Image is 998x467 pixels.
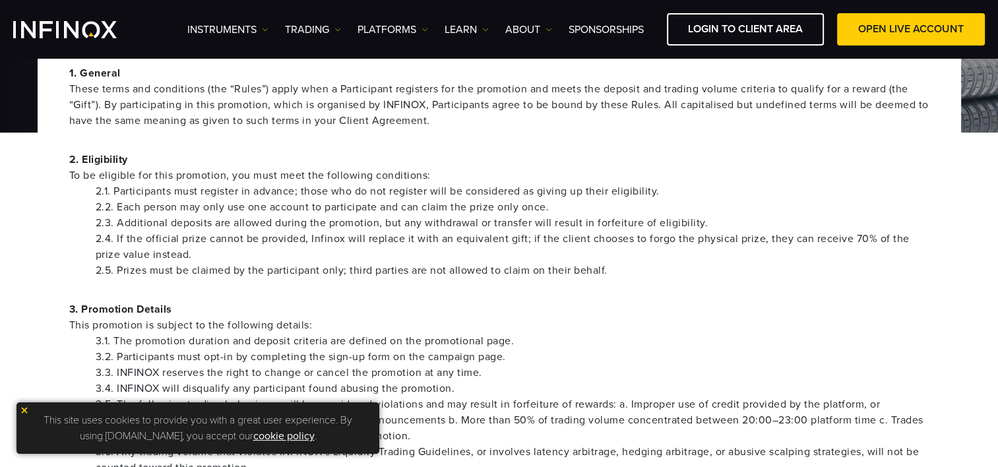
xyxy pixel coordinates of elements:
p: This site uses cookies to provide you with a great user experience. By using [DOMAIN_NAME], you a... [23,409,373,447]
a: LOGIN TO CLIENT AREA [667,13,824,46]
li: 2.1. Participants must register in advance; those who do not register will be considered as givin... [96,183,929,199]
li: 3.3. INFINOX reserves the right to change or cancel the promotion at any time. [96,365,929,381]
span: These terms and conditions (the “Rules”) apply when a Participant registers for the promotion and... [69,81,929,129]
li: 2.2. Each person may only use one account to participate and can claim the prize only once. [96,199,929,215]
p: 1. General [69,65,929,129]
li: 3.1. The promotion duration and deposit criteria are defined on the promotional page. [96,333,929,349]
a: OPEN LIVE ACCOUNT [837,13,985,46]
a: Instruments [187,22,268,38]
a: ABOUT [505,22,552,38]
li: 3.2. Participants must opt-in by completing the sign-up form on the campaign page. [96,349,929,365]
li: 2.5. Prizes must be claimed by the participant only; third parties are not allowed to claim on th... [96,263,929,278]
li: 2.4. If the official prize cannot be provided, Infinox will replace it with an equivalent gift; i... [96,231,929,263]
a: cookie policy [253,429,315,443]
a: TRADING [285,22,341,38]
span: To be eligible for this promotion, you must meet the following conditions: [69,168,929,183]
li: 3.5. The following trading behaviours will be considered violations and may result in forfeiture ... [96,396,929,444]
a: PLATFORMS [358,22,428,38]
p: 3. Promotion Details [69,301,929,333]
li: 3.4. INFINOX will disqualify any participant found abusing the promotion. [96,381,929,396]
p: 2. Eligibility [69,152,929,183]
span: This promotion is subject to the following details: [69,317,929,333]
a: SPONSORSHIPS [569,22,644,38]
li: 2.3. Additional deposits are allowed during the promotion, but any withdrawal or transfer will re... [96,215,929,231]
img: yellow close icon [20,406,29,415]
a: INFINOX Logo [13,21,148,38]
a: Learn [445,22,489,38]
